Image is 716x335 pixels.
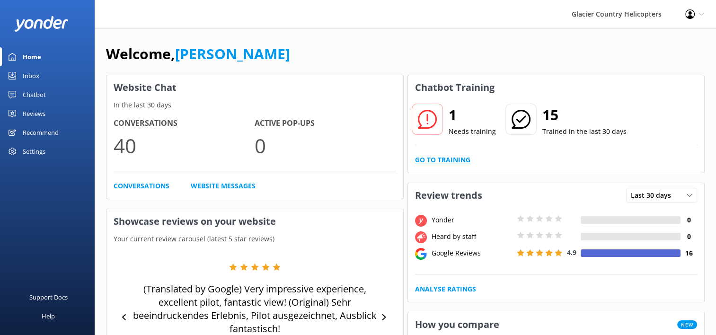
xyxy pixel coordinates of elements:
[681,215,697,225] h4: 0
[106,100,403,110] p: In the last 30 days
[23,85,46,104] div: Chatbot
[23,104,45,123] div: Reviews
[677,320,697,329] span: New
[542,104,627,126] h2: 15
[415,155,470,165] a: Go to Training
[429,231,514,242] div: Heard by staff
[631,190,677,201] span: Last 30 days
[542,126,627,137] p: Trained in the last 30 days
[14,16,69,32] img: yonder-white-logo.png
[567,248,576,257] span: 4.9
[114,130,255,161] p: 40
[23,47,41,66] div: Home
[449,104,496,126] h2: 1
[429,215,514,225] div: Yonder
[23,123,59,142] div: Recommend
[449,126,496,137] p: Needs training
[429,248,514,258] div: Google Reviews
[42,307,55,326] div: Help
[408,183,489,208] h3: Review trends
[681,248,697,258] h4: 16
[415,284,476,294] a: Analyse Ratings
[114,117,255,130] h4: Conversations
[106,75,403,100] h3: Website Chat
[29,288,68,307] div: Support Docs
[408,75,502,100] h3: Chatbot Training
[175,44,290,63] a: [PERSON_NAME]
[255,117,396,130] h4: Active Pop-ups
[114,181,169,191] a: Conversations
[106,234,403,244] p: Your current review carousel (latest 5 star reviews)
[23,142,45,161] div: Settings
[23,66,39,85] div: Inbox
[106,209,403,234] h3: Showcase reviews on your website
[106,43,290,65] h1: Welcome,
[191,181,256,191] a: Website Messages
[255,130,396,161] p: 0
[681,231,697,242] h4: 0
